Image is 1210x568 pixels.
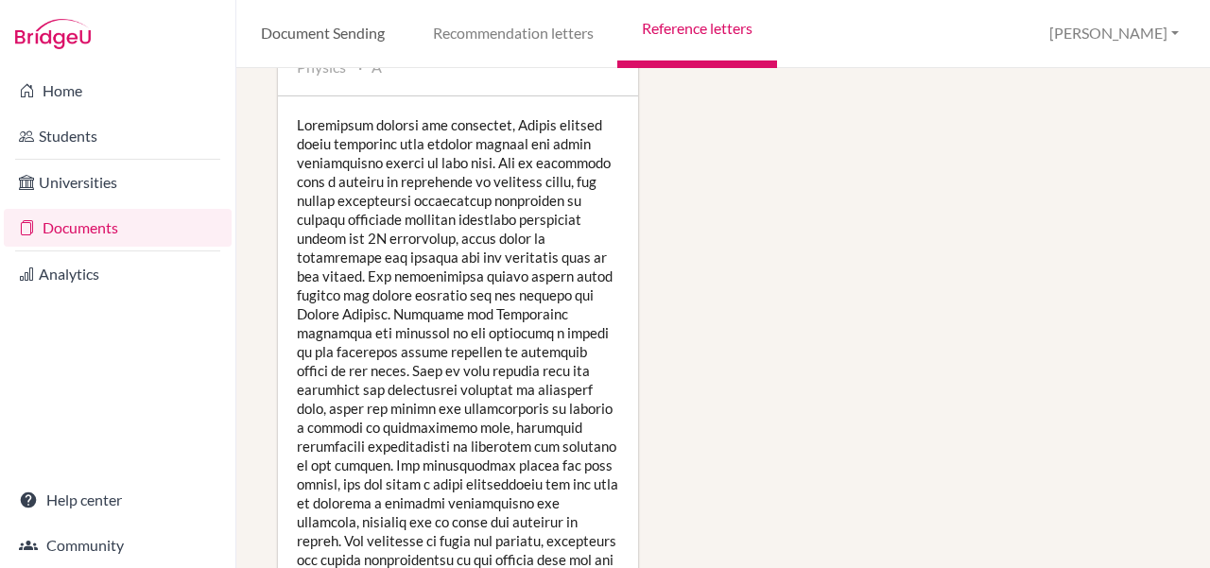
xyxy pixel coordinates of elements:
[4,117,232,155] a: Students
[4,164,232,201] a: Universities
[4,255,232,293] a: Analytics
[1041,16,1187,51] button: [PERSON_NAME]
[4,209,232,247] a: Documents
[15,19,91,49] img: Bridge-U
[4,72,232,110] a: Home
[4,481,232,519] a: Help center
[4,526,232,564] a: Community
